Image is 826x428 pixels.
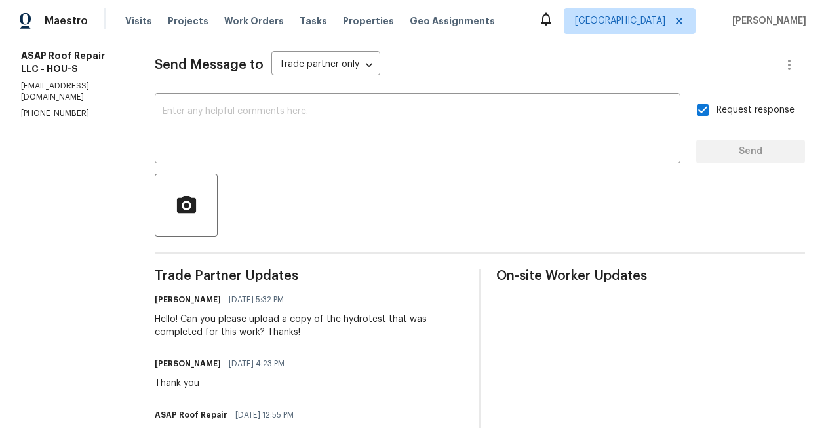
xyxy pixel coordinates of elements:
span: Request response [717,104,795,117]
div: Thank you [155,377,292,390]
span: Send Message to [155,58,264,71]
h6: [PERSON_NAME] [155,357,221,370]
span: Projects [168,14,208,28]
span: On-site Worker Updates [496,269,805,282]
div: Hello! Can you please upload a copy of the hydrotest that was completed for this work? Thanks! [155,313,463,339]
p: [EMAIL_ADDRESS][DOMAIN_NAME] [21,81,123,103]
span: [DATE] 5:32 PM [229,293,284,306]
span: Visits [125,14,152,28]
p: [PHONE_NUMBER] [21,108,123,119]
h6: [PERSON_NAME] [155,293,221,306]
h5: ASAP Roof Repair LLC - HOU-S [21,49,123,75]
span: [PERSON_NAME] [727,14,806,28]
span: Geo Assignments [410,14,495,28]
span: Trade Partner Updates [155,269,463,282]
span: [DATE] 4:23 PM [229,357,285,370]
span: Properties [343,14,394,28]
span: Work Orders [224,14,284,28]
span: [GEOGRAPHIC_DATA] [575,14,665,28]
span: [DATE] 12:55 PM [235,408,294,421]
span: Tasks [300,16,327,26]
div: Trade partner only [271,54,380,76]
h6: ASAP Roof Repair [155,408,227,421]
span: Maestro [45,14,88,28]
